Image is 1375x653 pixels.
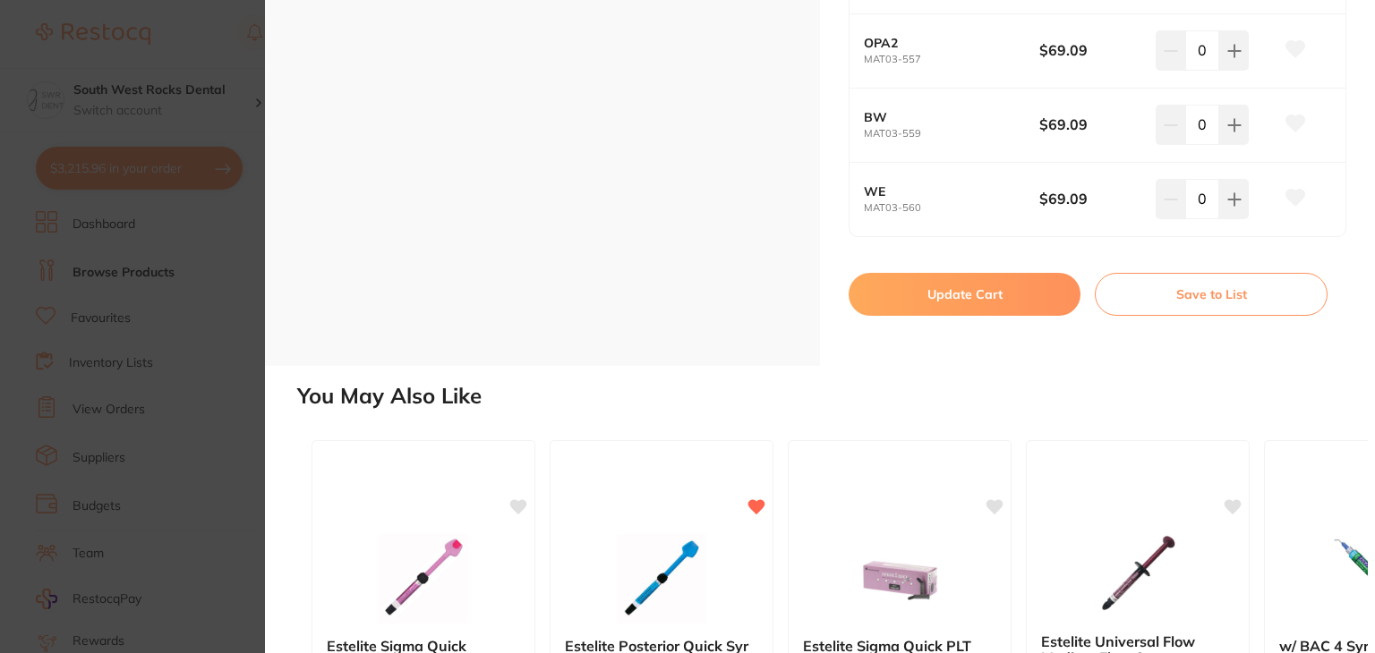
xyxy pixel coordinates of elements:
[849,273,1080,316] button: Update Cart
[864,128,1039,140] small: MAT03-559
[864,184,1021,199] b: WE
[864,202,1039,214] small: MAT03-560
[864,110,1021,124] b: BW
[297,384,1368,409] h2: You May Also Like
[1095,273,1328,316] button: Save to List
[365,534,482,623] img: Estelite Sigma Quick
[1039,189,1144,208] b: $69.09
[1039,114,1144,134] b: $69.09
[864,36,1021,50] b: OPA2
[864,54,1039,65] small: MAT03-557
[841,534,958,623] img: Estelite Sigma Quick PLT
[603,534,720,623] img: Estelite Posterior Quick Syr
[1080,530,1196,619] img: Estelite Universal Flow Medium Flow Syr
[1039,40,1144,60] b: $69.09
